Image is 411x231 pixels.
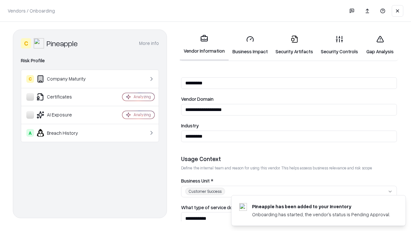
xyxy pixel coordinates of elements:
[181,165,397,171] p: Define the internal team and reason for using this vendor. This helps assess business relevance a...
[272,30,317,60] a: Security Artifacts
[34,38,44,48] img: Pineapple
[317,30,362,60] a: Security Controls
[26,129,34,137] div: A
[239,203,247,211] img: pineappleenergy.com
[26,75,103,83] div: Company Maturity
[181,155,397,163] div: Usage Context
[252,203,390,210] div: Pineapple has been added to your inventory
[180,30,229,61] a: Vendor Information
[185,188,225,195] div: Customer Success
[229,30,272,60] a: Business Impact
[26,75,34,83] div: C
[362,30,398,60] a: Gap Analysis
[21,57,159,64] div: Risk Profile
[47,38,78,48] div: Pineapple
[134,94,151,99] div: Analyzing
[26,129,103,137] div: Breach History
[181,205,397,210] label: What type of service does the vendor provide? *
[26,111,103,119] div: AI Exposure
[134,112,151,117] div: Analyzing
[181,123,397,128] label: Industry
[181,186,397,197] button: Customer Success
[252,211,390,218] div: Onboarding has started, the vendor's status is Pending Approval.
[181,97,397,101] label: Vendor Domain
[26,93,103,101] div: Certificates
[181,178,397,183] label: Business Unit *
[8,7,55,14] p: Vendors / Onboarding
[139,38,159,49] button: More info
[21,38,31,48] div: C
